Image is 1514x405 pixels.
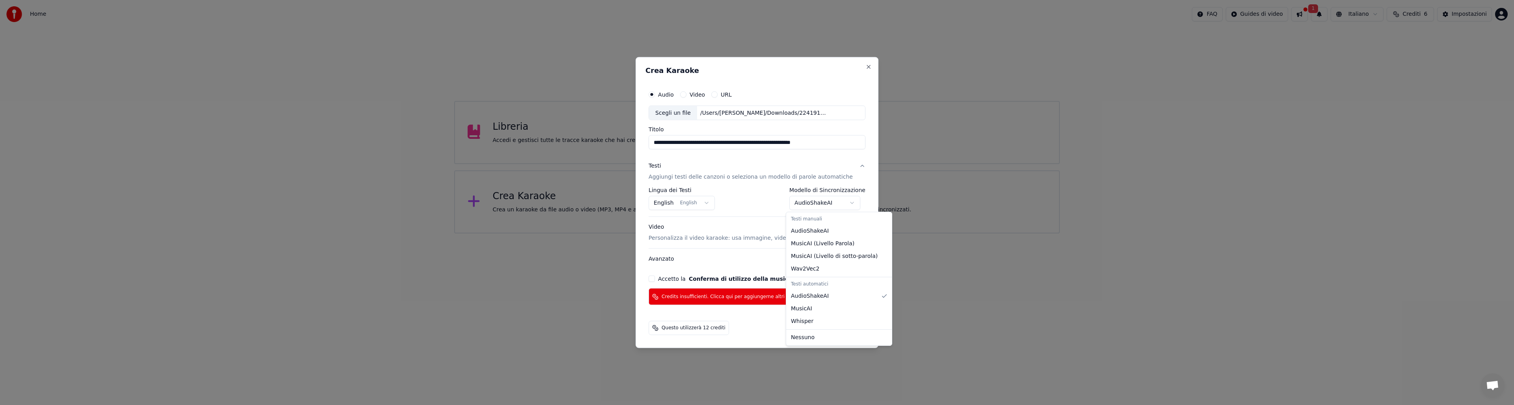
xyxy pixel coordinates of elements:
[788,279,890,290] div: Testi automatici
[791,317,813,325] span: Whisper
[791,227,829,235] span: AudioShakeAI
[791,292,829,300] span: AudioShakeAI
[791,305,812,313] span: MusicAI
[788,214,890,225] div: Testi manuali
[791,240,854,248] span: MusicAI ( Livello Parola )
[791,252,878,260] span: MusicAI ( Livello di sotto-parola )
[791,334,815,342] span: Nessuno
[791,265,819,273] span: Wav2Vec2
